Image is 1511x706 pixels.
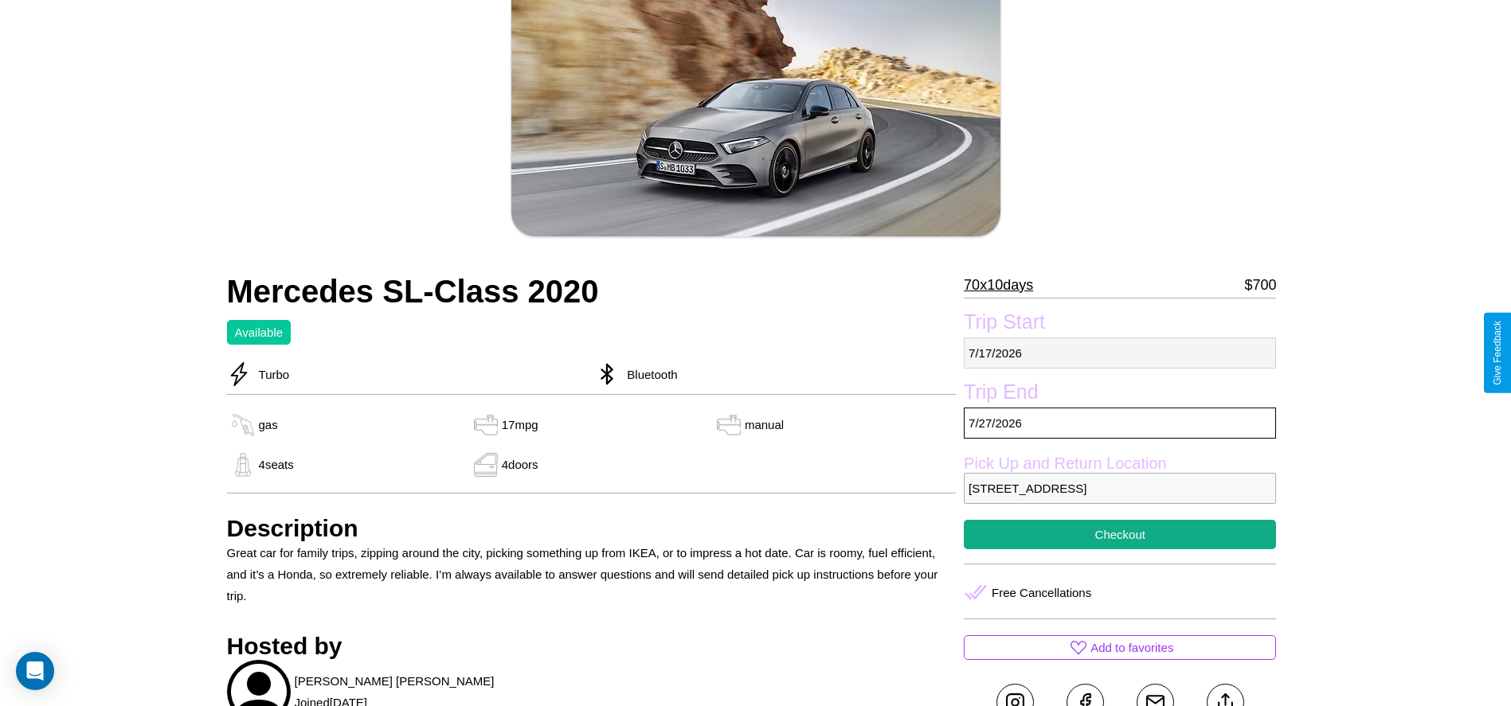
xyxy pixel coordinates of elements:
[1492,321,1503,385] div: Give Feedback
[259,414,278,435] p: gas
[964,520,1276,549] button: Checkout
[964,337,1276,369] p: 7 / 17 / 2026
[227,413,259,437] img: gas
[227,542,957,607] p: Great car for family trips, zipping around the city, picking something up from IKEA, or to impres...
[227,633,957,660] h3: Hosted by
[16,652,54,690] div: Open Intercom Messenger
[992,582,1091,603] p: Free Cancellations
[745,414,784,435] p: manual
[502,414,538,435] p: 17 mpg
[295,670,495,692] p: [PERSON_NAME] [PERSON_NAME]
[964,380,1276,408] label: Trip End
[964,473,1276,504] p: [STREET_ADDRESS]
[1244,272,1276,298] p: $ 700
[964,635,1276,660] button: Add to favorites
[619,364,677,385] p: Bluetooth
[964,454,1276,473] label: Pick Up and Return Location
[964,408,1276,439] p: 7 / 27 / 2026
[470,453,502,477] img: gas
[251,364,290,385] p: Turbo
[470,413,502,437] img: gas
[713,413,745,437] img: gas
[1090,637,1173,658] p: Add to favorites
[227,515,957,542] h3: Description
[235,322,284,343] p: Available
[502,454,538,475] p: 4 doors
[227,274,957,310] h2: Mercedes SL-Class 2020
[227,453,259,477] img: gas
[964,310,1276,337] label: Trip Start
[964,272,1033,298] p: 70 x 10 days
[259,454,294,475] p: 4 seats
